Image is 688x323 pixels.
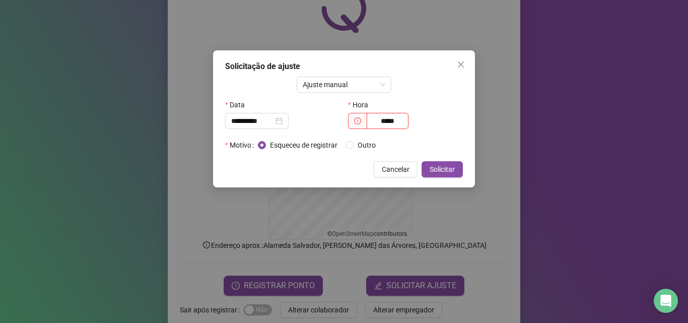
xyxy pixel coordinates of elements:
button: Close [453,56,469,73]
span: clock-circle [354,117,361,124]
button: Solicitar [422,161,463,177]
span: Outro [354,140,380,151]
div: Solicitação de ajuste [225,60,463,73]
span: Esqueceu de registrar [266,140,341,151]
label: Motivo [225,137,258,153]
span: Solicitar [430,164,455,175]
span: Cancelar [382,164,409,175]
label: Hora [348,97,375,113]
span: Ajuste manual [303,77,386,92]
div: Open Intercom Messenger [654,289,678,313]
label: Data [225,97,251,113]
span: close [457,60,465,69]
button: Cancelar [374,161,418,177]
